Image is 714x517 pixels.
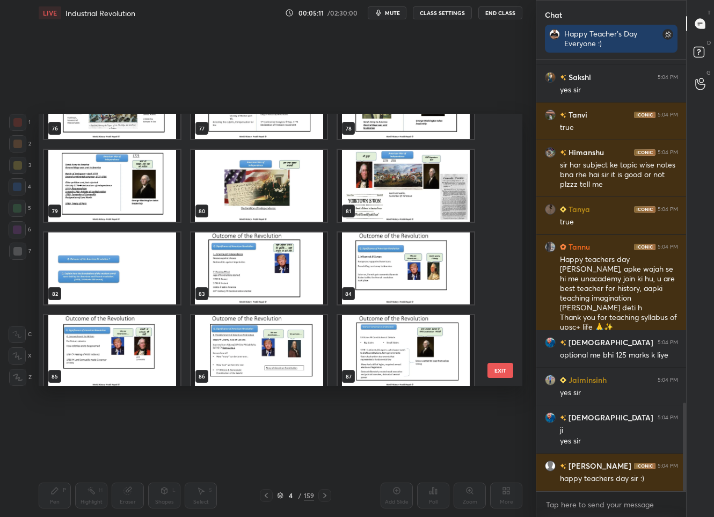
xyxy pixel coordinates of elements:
[286,492,296,499] div: 4
[560,463,566,469] img: no-rating-badge.077c3623.svg
[560,415,566,421] img: no-rating-badge.077c3623.svg
[658,74,678,81] div: 5:04 PM
[560,377,566,383] img: Learner_Badge_beginner_1_8b307cf2a0.svg
[545,110,556,120] img: 9296cd641cc2405ebc11681303e3215a.jpg
[564,29,640,48] div: Happy Teacher's Day Everyone :)
[560,340,566,346] img: no-rating-badge.077c3623.svg
[44,150,180,222] img: 1757071756K9LUKQ.pdf
[634,206,655,213] img: iconic-dark.1390631f.png
[634,149,655,156] img: iconic-dark.1390631f.png
[634,244,655,250] img: iconic-dark.1390631f.png
[39,6,61,19] div: LIVE
[545,72,556,83] img: cb2dc560fe724917aa2a5e0df36c1a07.jpg
[707,39,711,47] p: D
[560,436,678,447] div: yes sir
[545,147,556,158] img: f25cdeb0c54e4d7c9afd793e0bf8e056.80586884_3
[560,112,566,118] img: no-rating-badge.077c3623.svg
[338,315,474,387] img: 1757071756K9LUKQ.pdf
[560,150,566,156] img: no-rating-badge.077c3623.svg
[560,254,678,333] div: Happy teachers day [PERSON_NAME], apke wajah se hi me unacademy join ki hu, u are best teacher fo...
[545,242,556,252] img: d104c263ca594f93a2b160e6274050c0.jpg
[658,206,678,213] div: 5:04 PM
[9,178,31,195] div: 4
[560,388,678,398] div: yes sir
[658,112,678,118] div: 5:04 PM
[560,425,678,436] div: ji
[65,8,135,18] h4: Industrial Revolution
[706,69,711,77] p: G
[9,326,32,343] div: C
[560,217,678,228] div: true
[9,114,31,131] div: 1
[560,474,678,484] div: happy teachers day sir :)
[44,315,180,387] img: 1757071756K9LUKQ.pdf
[9,221,31,238] div: 6
[191,150,327,222] img: 1757071756K9LUKQ.pdf
[658,414,678,421] div: 5:04 PM
[545,375,556,385] img: 40c24635188343db85e749447114b969.jpg
[566,460,631,471] h6: [PERSON_NAME]
[658,149,678,156] div: 5:04 PM
[560,206,566,213] img: Learner_Badge_beginner_1_8b307cf2a0.svg
[487,363,513,378] button: EXIT
[658,244,678,250] div: 5:04 PM
[39,114,504,386] div: grid
[536,60,687,491] div: grid
[9,157,31,174] div: 3
[560,160,678,190] div: sir har subject ke topic wise notes bna rhe hai sir it is good or not plzzz tell me
[191,315,327,387] img: 1757071756K9LUKQ.pdf
[44,232,180,304] img: 1757071756K9LUKQ.pdf
[191,232,327,304] img: 1757071756K9LUKQ.pdf
[566,71,591,83] h6: Sakshi
[708,9,711,17] p: T
[566,374,607,385] h6: Jaiminsinh
[560,350,678,361] div: optional me bhi 125 marks k liye
[566,412,653,423] h6: [DEMOGRAPHIC_DATA]
[545,337,556,348] img: 0410911c571a4197884e5d2ad615f6c0.jpg
[566,241,590,252] h6: Tannu
[385,9,400,17] span: mute
[566,337,653,348] h6: [DEMOGRAPHIC_DATA]
[560,244,566,250] img: Learner_Badge_hustler_a18805edde.svg
[304,491,314,500] div: 159
[560,85,678,96] div: yes sir
[298,492,302,499] div: /
[566,109,587,120] h6: Tanvi
[545,412,556,423] img: 0410911c571a4197884e5d2ad615f6c0.jpg
[9,347,32,365] div: X
[560,75,566,81] img: no-rating-badge.077c3623.svg
[338,232,474,304] img: 1757071756K9LUKQ.pdf
[658,463,678,469] div: 5:04 PM
[549,29,560,40] img: 5e4684a76207475b9f855c68b09177c0.jpg
[368,6,406,19] button: mute
[566,203,590,215] h6: Tanya
[9,135,31,152] div: 2
[566,147,604,158] h6: Himanshu
[658,339,678,346] div: 5:04 PM
[634,112,655,118] img: iconic-dark.1390631f.png
[338,150,474,222] img: 1757071756K9LUKQ.pdf
[478,6,522,19] button: End Class
[545,461,556,471] img: default.png
[634,463,655,469] img: iconic-dark.1390631f.png
[413,6,472,19] button: CLASS SETTINGS
[545,204,556,215] img: 68463ac66ca9486cad44da03d50a98c3.jpg
[9,369,32,386] div: Z
[9,243,31,260] div: 7
[9,200,31,217] div: 5
[658,377,678,383] div: 5:04 PM
[536,1,571,29] p: Chat
[560,122,678,133] div: true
